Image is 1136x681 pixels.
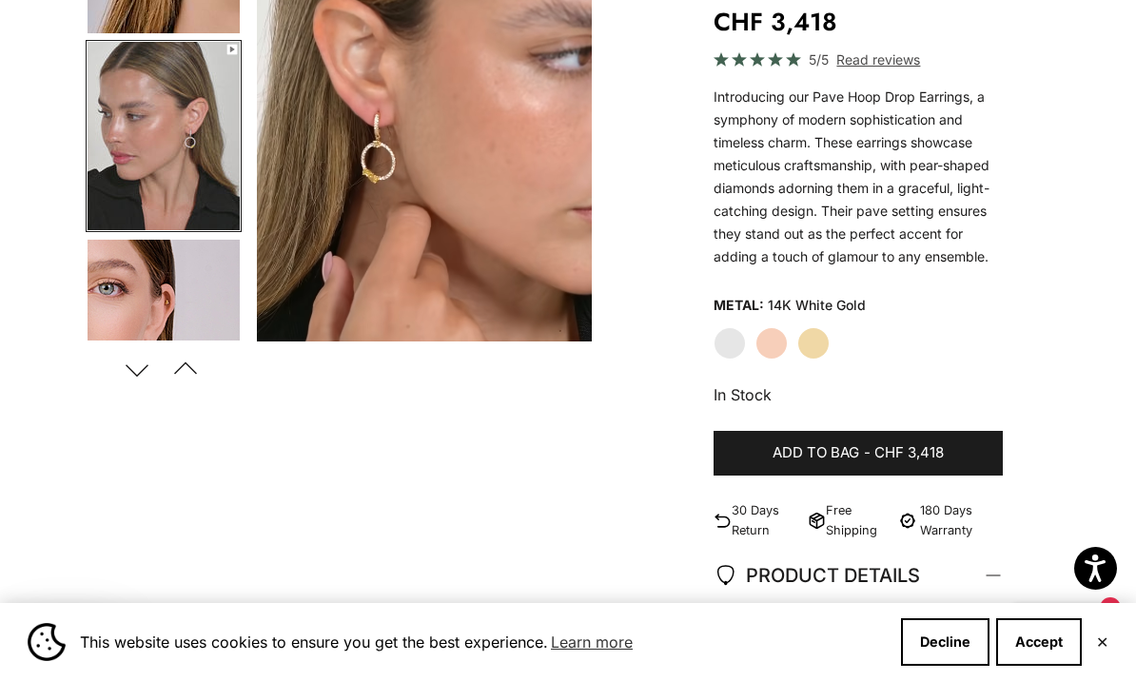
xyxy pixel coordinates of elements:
[732,500,800,540] p: 30 Days Return
[920,500,1003,540] p: 180 Days Warranty
[86,40,242,232] button: Go to item 6
[714,382,1004,407] p: In Stock
[28,623,66,661] img: Cookie banner
[714,540,1004,611] summary: PRODUCT DETAILS
[768,291,866,320] variant-option-value: 14K White Gold
[548,628,636,656] a: Learn more
[773,441,859,465] span: Add to bag
[714,86,1004,268] div: Introducing our Pave Hoop Drop Earrings, a symphony of modern sophistication and timeless charm. ...
[714,291,764,320] legend: Metal:
[874,441,944,465] span: CHF 3,418
[714,3,837,41] sale-price: CHF 3,418
[86,238,242,430] button: Go to item 7
[809,49,829,70] span: 5/5
[996,618,1082,666] button: Accept
[901,618,989,666] button: Decline
[714,559,920,592] span: PRODUCT DETAILS
[714,49,1004,70] a: 5/5 Read reviews
[714,431,1004,477] button: Add to bag-CHF 3,418
[80,628,886,656] span: This website uses cookies to ensure you get the best experience.
[1096,636,1108,648] button: Close
[88,240,240,428] img: #YellowGold #WhiteGold #RoseGold
[826,500,888,540] p: Free Shipping
[88,42,240,230] img: #YellowGold #RoseGold #WhiteGold
[836,49,920,70] span: Read reviews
